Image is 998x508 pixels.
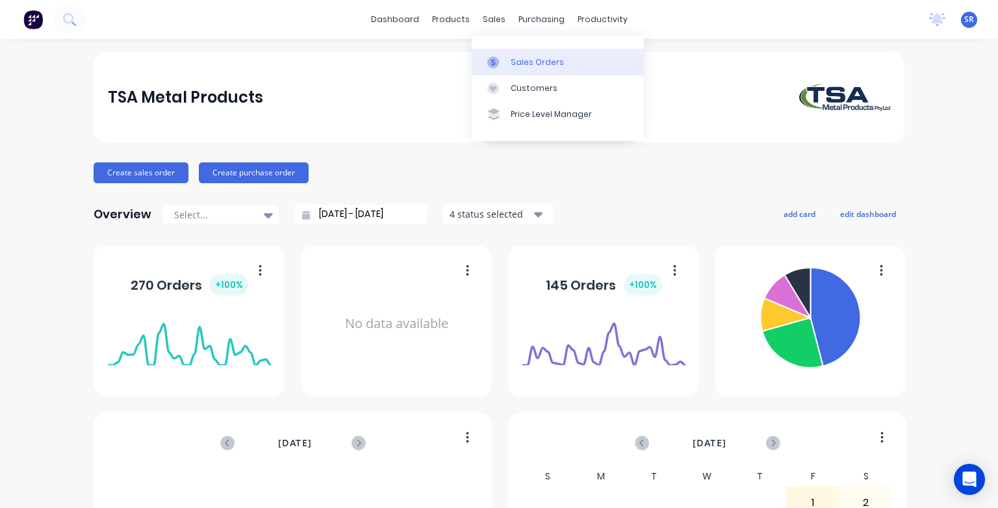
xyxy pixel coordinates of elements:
[511,57,564,68] div: Sales Orders
[450,207,531,221] div: 4 status selected
[964,14,974,25] span: SR
[799,84,890,111] img: TSA Metal Products
[628,467,681,486] div: T
[693,436,726,450] span: [DATE]
[522,467,575,486] div: S
[680,467,734,486] div: W
[511,83,557,94] div: Customers
[775,205,824,222] button: add card
[210,274,248,296] div: + 100 %
[786,467,839,486] div: F
[954,464,985,495] div: Open Intercom Messenger
[278,436,312,450] span: [DATE]
[426,10,476,29] div: products
[23,10,43,29] img: Factory
[546,274,662,296] div: 145 Orders
[734,467,787,486] div: T
[571,10,634,29] div: productivity
[472,49,644,75] a: Sales Orders
[512,10,571,29] div: purchasing
[574,467,628,486] div: M
[442,205,553,224] button: 4 status selected
[472,75,644,101] a: Customers
[131,274,248,296] div: 270 Orders
[476,10,512,29] div: sales
[365,10,426,29] a: dashboard
[832,205,904,222] button: edit dashboard
[839,467,893,486] div: S
[511,108,592,120] div: Price Level Manager
[199,162,309,183] button: Create purchase order
[315,262,478,385] div: No data available
[472,101,644,127] a: Price Level Manager
[94,201,151,227] div: Overview
[108,84,263,110] div: TSA Metal Products
[94,162,188,183] button: Create sales order
[624,274,662,296] div: + 100 %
